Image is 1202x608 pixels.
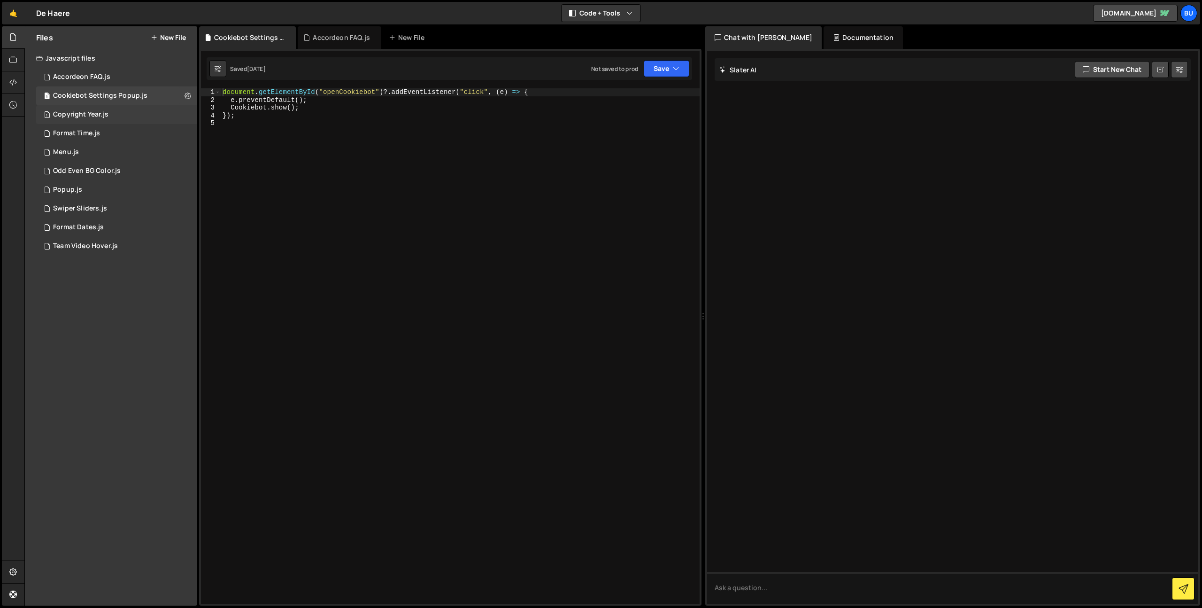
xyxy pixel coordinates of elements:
[36,162,197,180] div: 17043/46858.js
[53,92,147,100] div: Cookiebot Settings Popup.js
[201,104,221,112] div: 3
[36,68,197,86] div: 17043/46857.js
[36,124,197,143] div: 17043/46855.js
[36,180,197,199] div: 17043/46852.js
[824,26,903,49] div: Documentation
[53,73,110,81] div: Accordeon FAQ.js
[151,34,186,41] button: New File
[25,49,197,68] div: Javascript files
[36,218,197,237] div: 17043/46854.js
[591,65,638,73] div: Not saved to prod
[389,33,428,42] div: New File
[53,223,104,232] div: Format Dates.js
[201,88,221,96] div: 1
[53,204,107,213] div: Swiper Sliders.js
[230,65,266,73] div: Saved
[36,199,197,218] div: 17043/46851.js
[53,242,118,250] div: Team Video Hover.js
[53,148,79,156] div: Menu.js
[53,129,100,138] div: Format Time.js
[53,186,82,194] div: Popup.js
[1093,5,1178,22] a: [DOMAIN_NAME]
[1075,61,1149,78] button: Start new chat
[214,33,285,42] div: Cookiebot Settings Popup.js
[313,33,370,42] div: Accordeon FAQ.js
[562,5,640,22] button: Code + Tools
[36,32,53,43] h2: Files
[201,119,221,127] div: 5
[247,65,266,73] div: [DATE]
[644,60,689,77] button: Save
[201,112,221,120] div: 4
[53,167,121,175] div: Odd Even BG Color.js
[705,26,822,49] div: Chat with [PERSON_NAME]
[44,112,50,119] span: 1
[719,65,757,74] h2: Slater AI
[36,8,70,19] div: De Haere
[36,143,197,162] div: 17043/46859.js
[201,96,221,104] div: 2
[53,110,108,119] div: Copyright Year.js
[36,86,197,105] div: 17043/46853.js
[2,2,25,24] a: 🤙
[36,237,197,256] div: 17043/46861.js
[36,105,197,124] div: 17043/46856.js
[1180,5,1197,22] a: Bu
[44,93,50,101] span: 1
